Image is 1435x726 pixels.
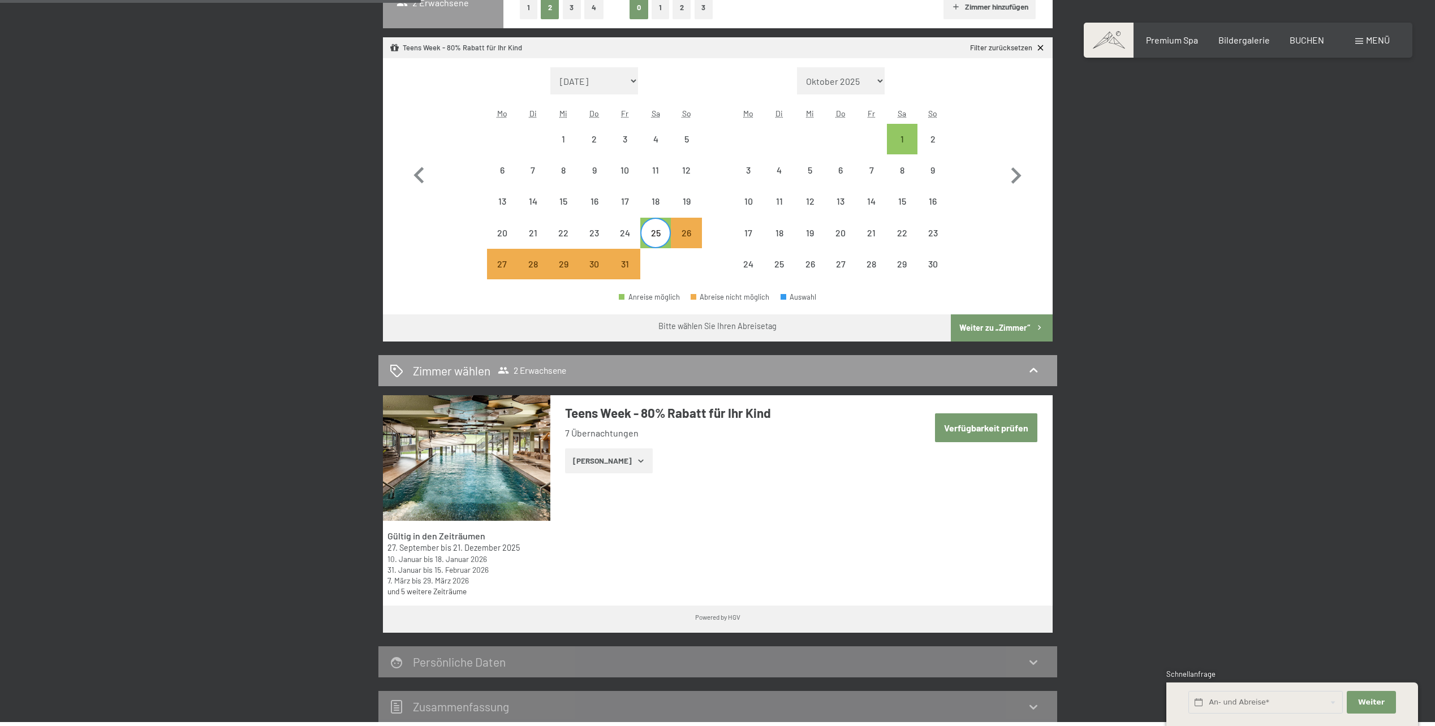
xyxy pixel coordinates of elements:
[836,109,846,118] abbr: Donnerstag
[919,135,947,163] div: 2
[610,249,640,279] div: Fri Oct 31 2025
[856,155,886,185] div: Abreise nicht möglich
[825,218,856,248] div: Thu Nov 20 2025
[672,197,700,225] div: 19
[387,576,410,585] time: 07.03.2026
[919,228,947,257] div: 23
[795,186,825,217] div: Abreise nicht möglich
[487,218,518,248] div: Mon Oct 20 2025
[765,197,794,225] div: 11
[764,249,795,279] div: Abreise nicht möglich
[640,186,671,217] div: Abreise nicht möglich
[826,166,855,194] div: 6
[671,186,701,217] div: Abreise nicht möglich
[733,155,764,185] div: Mon Nov 03 2025
[580,166,609,194] div: 9
[795,218,825,248] div: Abreise nicht möglich
[387,565,421,574] time: 31.01.2026
[658,321,777,332] div: Bitte wählen Sie Ihren Abreisetag
[1290,34,1324,45] span: BUCHEN
[887,155,917,185] div: Abreise nicht möglich
[917,249,948,279] div: Sun Nov 30 2025
[796,197,824,225] div: 12
[610,218,640,248] div: Abreise nicht möglich
[887,218,917,248] div: Abreise nicht möglich
[1218,34,1270,45] a: Bildergalerie
[887,249,917,279] div: Abreise nicht möglich
[765,166,794,194] div: 4
[580,197,609,225] div: 16
[611,228,639,257] div: 24
[917,124,948,154] div: Sun Nov 02 2025
[519,260,547,288] div: 28
[548,124,579,154] div: Abreise nicht möglich
[387,554,545,564] div: bis
[640,155,671,185] div: Abreise nicht möglich
[887,249,917,279] div: Sat Nov 29 2025
[734,228,762,257] div: 17
[764,186,795,217] div: Tue Nov 11 2025
[733,218,764,248] div: Abreise nicht möglich
[888,197,916,225] div: 15
[919,260,947,288] div: 30
[640,155,671,185] div: Sat Oct 11 2025
[488,260,516,288] div: 27
[917,186,948,217] div: Sun Nov 16 2025
[734,197,762,225] div: 10
[765,228,794,257] div: 18
[579,155,610,185] div: Abreise nicht möglich
[856,186,886,217] div: Fri Nov 14 2025
[621,109,628,118] abbr: Freitag
[764,218,795,248] div: Tue Nov 18 2025
[387,554,422,564] time: 10.01.2026
[488,166,516,194] div: 6
[434,565,489,574] time: 15.02.2026
[610,186,640,217] div: Abreise nicht möglich
[917,218,948,248] div: Sun Nov 23 2025
[825,186,856,217] div: Abreise nicht möglich
[888,228,916,257] div: 22
[671,218,701,248] div: Abreise nicht möglich, da die Mindestaufenthaltsdauer nicht erfüllt wird
[549,197,578,225] div: 15
[734,166,762,194] div: 3
[888,166,916,194] div: 8
[919,166,947,194] div: 9
[413,699,509,714] h2: Zusammen­fassung
[856,218,886,248] div: Fri Nov 21 2025
[764,249,795,279] div: Tue Nov 25 2025
[856,155,886,185] div: Fri Nov 07 2025
[825,218,856,248] div: Abreise nicht möglich
[825,249,856,279] div: Thu Nov 27 2025
[518,186,548,217] div: Tue Oct 14 2025
[743,109,753,118] abbr: Montag
[565,404,902,422] h3: Teens Week - 80% Rabatt für Ihr Kind
[487,249,518,279] div: Mon Oct 27 2025
[611,135,639,163] div: 3
[387,542,545,554] div: bis
[764,155,795,185] div: Tue Nov 04 2025
[548,186,579,217] div: Wed Oct 15 2025
[383,395,550,521] img: mss_renderimg.php
[589,109,599,118] abbr: Donnerstag
[579,218,610,248] div: Thu Oct 23 2025
[487,186,518,217] div: Abreise nicht möglich
[970,43,1045,53] a: Filter zurücksetzen
[795,249,825,279] div: Abreise nicht möglich
[734,260,762,288] div: 24
[928,109,937,118] abbr: Sonntag
[795,218,825,248] div: Wed Nov 19 2025
[917,155,948,185] div: Abreise nicht möglich
[1146,34,1198,45] a: Premium Spa
[695,612,740,621] div: Powered by HGV
[795,249,825,279] div: Wed Nov 26 2025
[387,564,545,575] div: bis
[1347,691,1395,714] button: Weiter
[610,155,640,185] div: Fri Oct 10 2025
[691,293,770,301] div: Abreise nicht möglich
[619,293,680,301] div: Anreise möglich
[549,260,578,288] div: 29
[856,186,886,217] div: Abreise nicht möglich
[917,249,948,279] div: Abreise nicht möglich
[795,186,825,217] div: Wed Nov 12 2025
[857,166,885,194] div: 7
